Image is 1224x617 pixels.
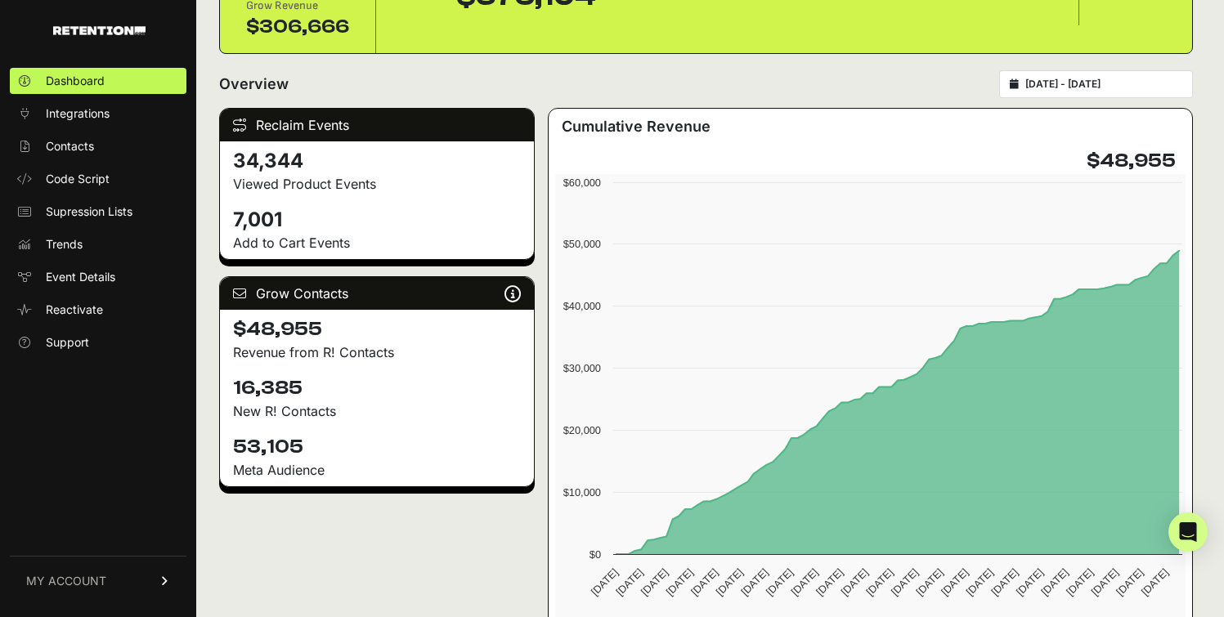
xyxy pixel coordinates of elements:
p: Viewed Product Events [233,174,521,194]
h4: $48,955 [233,316,521,342]
a: Trends [10,231,186,257]
h4: 16,385 [233,375,521,401]
text: [DATE] [814,566,845,598]
h4: 7,001 [233,207,521,233]
a: MY ACCOUNT [10,556,186,606]
text: [DATE] [614,566,646,598]
text: [DATE] [889,566,921,598]
text: [DATE] [864,566,896,598]
h4: 34,344 [233,148,521,174]
div: Reclaim Events [220,109,534,141]
p: Add to Cart Events [233,233,521,253]
text: [DATE] [1089,566,1121,598]
div: Grow Contacts [220,277,534,310]
text: [DATE] [964,566,996,598]
a: Contacts [10,133,186,159]
p: Revenue from R! Contacts [233,342,521,362]
text: $40,000 [563,300,601,312]
a: Code Script [10,166,186,192]
text: $60,000 [563,177,601,189]
div: Open Intercom Messenger [1168,512,1208,552]
text: [DATE] [639,566,670,598]
a: Event Details [10,264,186,290]
a: Support [10,329,186,355]
text: [DATE] [1139,566,1171,598]
img: Retention.com [53,26,146,35]
p: New R! Contacts [233,401,521,421]
span: Integrations [46,105,110,122]
a: Dashboard [10,68,186,94]
h4: 53,105 [233,434,521,460]
h3: Cumulative Revenue [562,115,711,138]
a: Reactivate [10,297,186,323]
text: $0 [590,548,601,561]
span: Contacts [46,138,94,154]
text: [DATE] [989,566,1020,598]
text: [DATE] [764,566,796,598]
div: Meta Audience [233,460,521,480]
span: Code Script [46,171,110,187]
text: [DATE] [739,566,771,598]
span: Trends [46,236,83,253]
text: $20,000 [563,424,601,436]
text: [DATE] [789,566,821,598]
text: $50,000 [563,238,601,250]
text: [DATE] [1039,566,1071,598]
text: [DATE] [914,566,946,598]
span: Reactivate [46,302,103,318]
text: [DATE] [1064,566,1096,598]
h2: Overview [219,73,289,96]
text: [DATE] [1114,566,1146,598]
text: [DATE] [714,566,746,598]
text: [DATE] [589,566,621,598]
a: Supression Lists [10,199,186,225]
text: $10,000 [563,486,601,499]
text: $30,000 [563,362,601,374]
span: MY ACCOUNT [26,573,106,589]
span: Supression Lists [46,203,132,220]
text: [DATE] [1014,566,1046,598]
span: Support [46,334,89,351]
span: Event Details [46,269,115,285]
text: [DATE] [939,566,971,598]
div: $306,666 [246,14,349,40]
a: Integrations [10,101,186,127]
text: [DATE] [688,566,720,598]
h4: $48,955 [1087,148,1176,174]
text: [DATE] [664,566,696,598]
span: Dashboard [46,73,105,89]
text: [DATE] [839,566,871,598]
